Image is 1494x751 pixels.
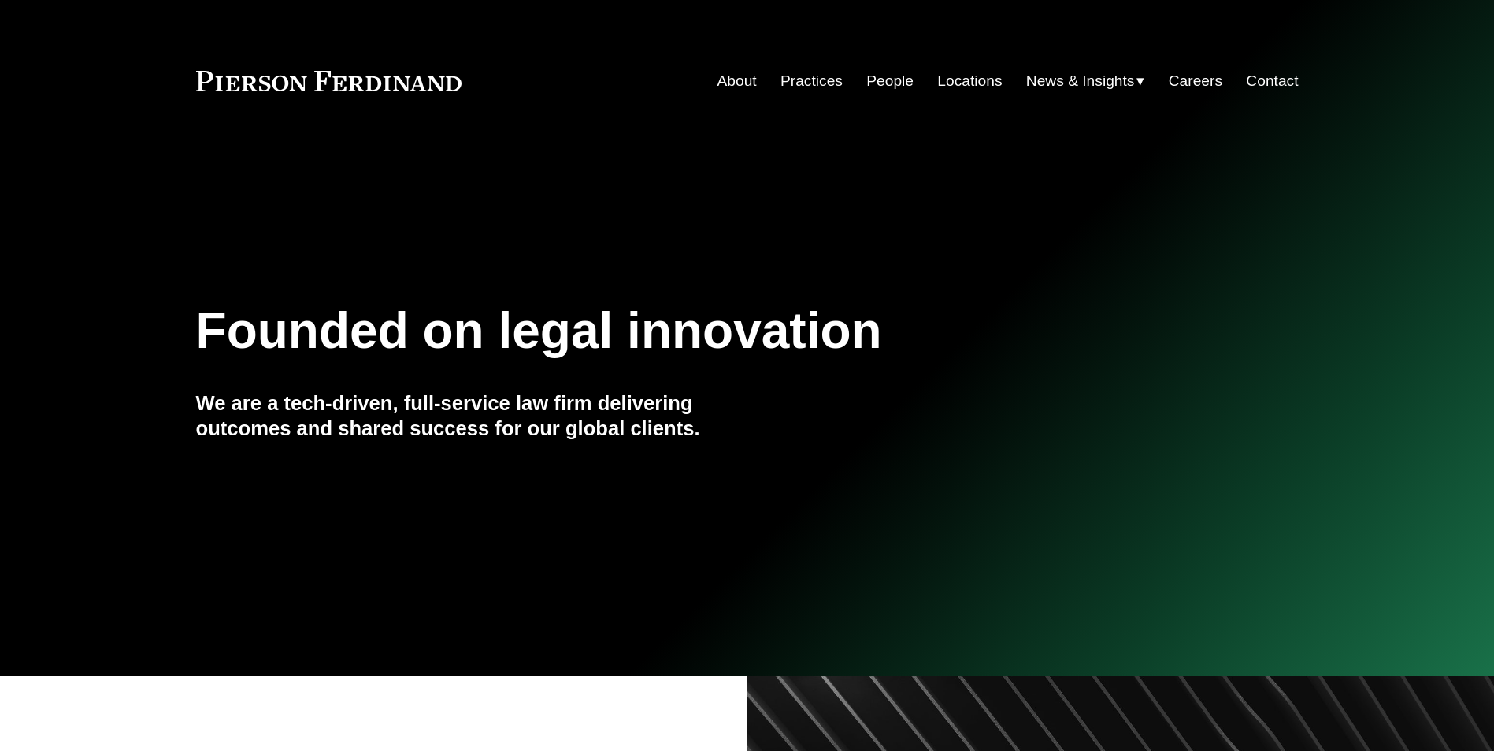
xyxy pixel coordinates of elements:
a: People [866,66,914,96]
span: News & Insights [1026,68,1135,95]
a: Contact [1246,66,1298,96]
h1: Founded on legal innovation [196,302,1115,360]
a: folder dropdown [1026,66,1145,96]
h4: We are a tech-driven, full-service law firm delivering outcomes and shared success for our global... [196,390,747,442]
a: Practices [780,66,843,96]
a: Careers [1169,66,1222,96]
a: Locations [937,66,1002,96]
a: About [717,66,757,96]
